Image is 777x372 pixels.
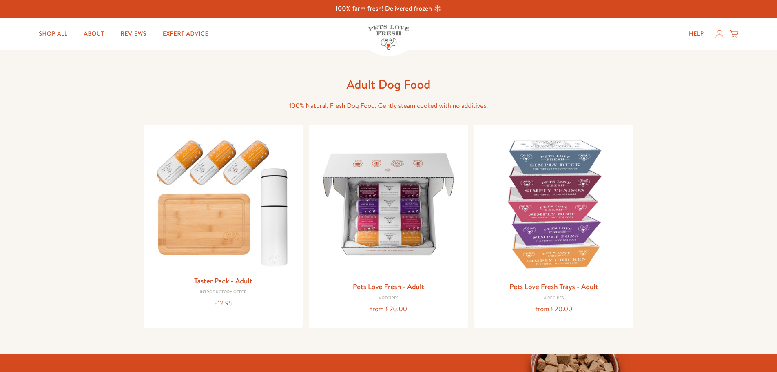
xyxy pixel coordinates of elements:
[156,26,215,42] a: Expert Advice
[316,131,461,277] img: Pets Love Fresh - Adult
[151,290,296,295] div: Introductory Offer
[481,131,626,277] img: Pets Love Fresh Trays - Adult
[481,296,626,301] div: 4 Recipes
[77,26,111,42] a: About
[258,76,519,92] h1: Adult Dog Food
[682,26,711,42] a: Help
[114,26,153,42] a: Reviews
[151,298,296,309] div: £12.95
[368,25,409,50] img: Pets Love Fresh
[353,281,424,292] a: Pets Love Fresh - Adult
[316,296,461,301] div: 4 Recipes
[32,26,74,42] a: Shop All
[289,101,488,110] span: 100% Natural, Fresh Dog Food. Gently steam cooked with no additives.
[509,281,598,292] a: Pets Love Fresh Trays - Adult
[151,131,296,271] img: Taster Pack - Adult
[316,304,461,315] div: from £20.00
[194,276,252,286] a: Taster Pack - Adult
[481,304,626,315] div: from £20.00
